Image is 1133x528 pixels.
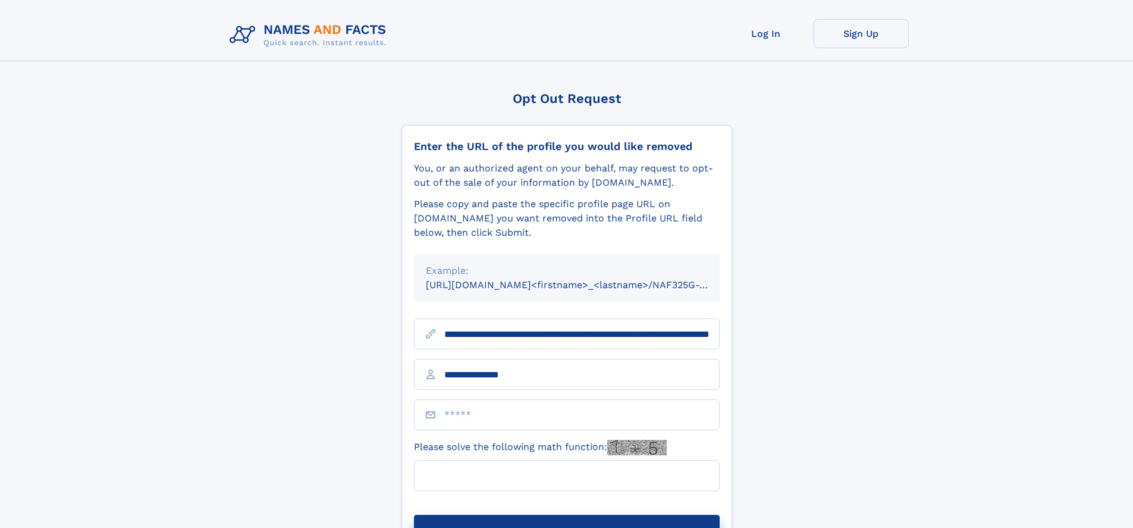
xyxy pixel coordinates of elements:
div: Please copy and paste the specific profile page URL on [DOMAIN_NAME] you want removed into the Pr... [414,197,720,240]
a: Sign Up [814,19,909,48]
label: Please solve the following math function: [414,440,667,455]
img: Logo Names and Facts [225,19,396,51]
div: Enter the URL of the profile you would like removed [414,140,720,153]
div: You, or an authorized agent on your behalf, may request to opt-out of the sale of your informatio... [414,161,720,190]
div: Example: [426,264,708,278]
small: [URL][DOMAIN_NAME]<firstname>_<lastname>/NAF325G-xxxxxxxx [426,279,742,290]
a: Log In [718,19,814,48]
div: Opt Out Request [401,91,732,106]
